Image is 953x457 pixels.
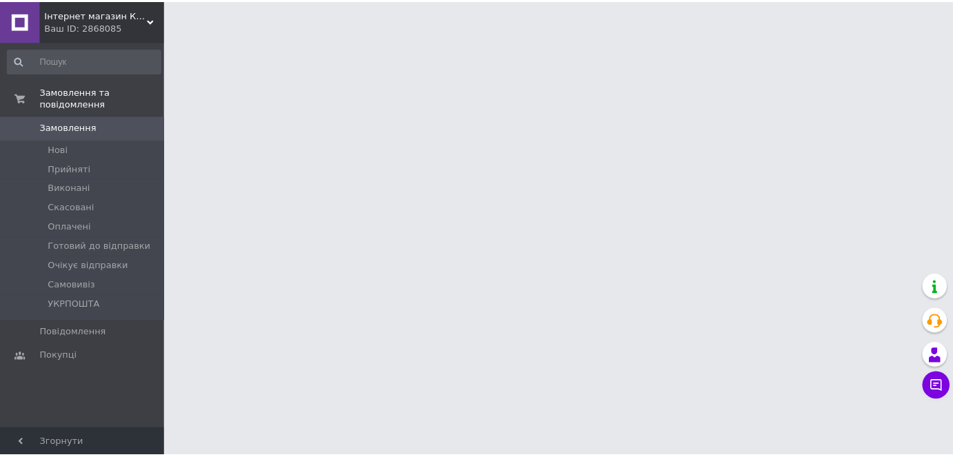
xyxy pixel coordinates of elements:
[45,8,148,21] span: Інтернет магазин Крок-шоп
[48,241,152,253] span: Готовий до відправки
[48,182,91,194] span: Виконані
[48,201,95,214] span: Скасовані
[48,279,96,292] span: Самовивіз
[45,21,165,33] div: Ваш ID: 2868085
[48,298,101,311] span: УКРПОШТА
[48,221,92,233] span: Оплачені
[40,327,107,339] span: Повідомлення
[48,163,91,175] span: Прийняті
[40,85,165,110] span: Замовлення та повідомлення
[40,121,97,134] span: Замовлення
[40,350,77,363] span: Покупці
[7,48,163,73] input: Пошук
[48,260,129,272] span: Очікує відправки
[48,143,68,156] span: Нові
